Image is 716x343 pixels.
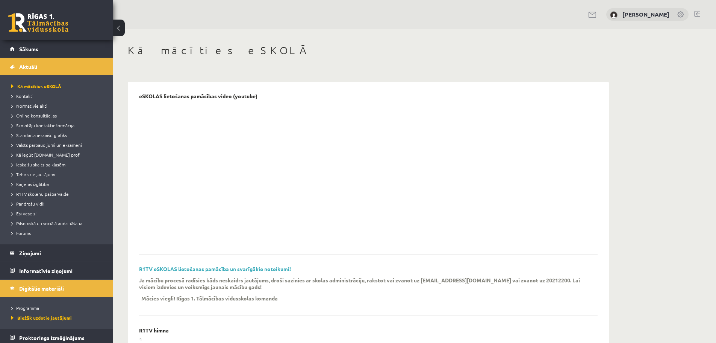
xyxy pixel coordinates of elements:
a: Forums [11,230,105,236]
a: Par drošu vidi! [11,200,105,207]
a: Ziņojumi [10,244,103,262]
span: Proktoringa izmēģinājums [19,334,85,341]
a: Kontakti [11,93,105,99]
span: Valsts pārbaudījumi un eksāmeni [11,142,82,148]
a: Rīgas 1. Tālmācības vidusskola [8,13,68,32]
span: Aktuāli [19,63,37,70]
a: Online konsultācijas [11,112,105,119]
span: Skolotāju kontaktinformācija [11,122,74,128]
span: Par drošu vidi! [11,201,44,207]
span: R1TV skolēnu pašpārvalde [11,191,69,197]
a: Digitālie materiāli [10,280,103,297]
a: Kā iegūt [DOMAIN_NAME] prof [11,151,105,158]
a: Pilsoniskā un sociālā audzināšana [11,220,105,227]
a: Aktuāli [10,58,103,75]
img: Maija Petruse [610,11,618,19]
a: R1TV eSKOLAS lietošanas pamācība un svarīgākie noteikumi! [139,265,291,272]
span: Kā iegūt [DOMAIN_NAME] prof [11,152,80,158]
legend: Ziņojumi [19,244,103,262]
a: R1TV skolēnu pašpārvalde [11,191,105,197]
span: Pilsoniskā un sociālā audzināšana [11,220,82,226]
p: Ja mācību procesā radīsies kāds neskaidrs jautājums, droši sazinies ar skolas administrāciju, rak... [139,277,586,290]
a: Skolotāju kontaktinformācija [11,122,105,129]
a: Kā mācīties eSKOLĀ [11,83,105,90]
p: Mācies viegli! [141,295,175,302]
span: Tehniskie jautājumi [11,171,55,177]
a: Biežāk uzdotie jautājumi [11,314,105,321]
a: Informatīvie ziņojumi [10,262,103,279]
span: Biežāk uzdotie jautājumi [11,315,72,321]
span: Digitālie materiāli [19,285,64,292]
p: R1TV himna [139,327,169,334]
span: Esi vesels! [11,210,36,216]
a: Ieskaišu skaits pa klasēm [11,161,105,168]
a: [PERSON_NAME] [622,11,669,18]
legend: Informatīvie ziņojumi [19,262,103,279]
span: Forums [11,230,31,236]
span: Online konsultācijas [11,113,57,119]
a: Karjeras izglītība [11,181,105,188]
span: Sākums [19,46,38,52]
span: Normatīvie akti [11,103,47,109]
span: Kā mācīties eSKOLĀ [11,83,61,89]
span: Ieskaišu skaits pa klasēm [11,162,65,168]
a: Tehniskie jautājumi [11,171,105,178]
span: Karjeras izglītība [11,181,49,187]
span: Programma [11,305,39,311]
span: Kontakti [11,93,33,99]
a: Programma [11,305,105,311]
a: Sākums [10,40,103,58]
span: Standarta ieskaišu grafiks [11,132,67,138]
p: eSKOLAS lietošanas pamācības video (youtube) [139,93,257,99]
a: Esi vesels! [11,210,105,217]
a: Normatīvie akti [11,102,105,109]
a: Valsts pārbaudījumi un eksāmeni [11,142,105,148]
a: Standarta ieskaišu grafiks [11,132,105,139]
h1: Kā mācīties eSKOLĀ [128,44,609,57]
p: Rīgas 1. Tālmācības vidusskolas komanda [176,295,278,302]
